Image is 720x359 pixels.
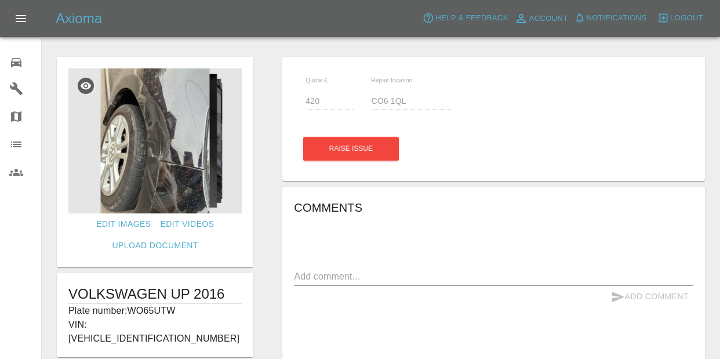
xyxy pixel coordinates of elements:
span: Repair location [371,77,413,84]
button: Logout [654,9,706,27]
h6: Comments [294,198,693,217]
a: Account [511,9,571,28]
h5: Axioma [56,9,102,28]
a: Edit Images [92,213,155,235]
span: Account [529,12,568,26]
span: Notifications [587,12,647,25]
span: Help & Feedback [435,12,508,25]
p: VIN: [VEHICLE_IDENTIFICATION_NUMBER] [68,318,242,346]
a: Upload Document [107,235,202,256]
span: Quote £ [306,77,328,84]
a: Edit Videos [155,213,219,235]
span: Logout [670,12,703,25]
button: Notifications [571,9,650,27]
p: Plate number: WO65UTW [68,304,242,318]
h1: VOLKSWAGEN UP 2016 [68,285,242,303]
button: Open drawer [7,5,35,32]
img: 4eb1701e-b4f7-4ca2-a2ca-b9ecbe471175 [68,68,242,213]
button: Raise issue [303,137,399,161]
button: Help & Feedback [420,9,511,27]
